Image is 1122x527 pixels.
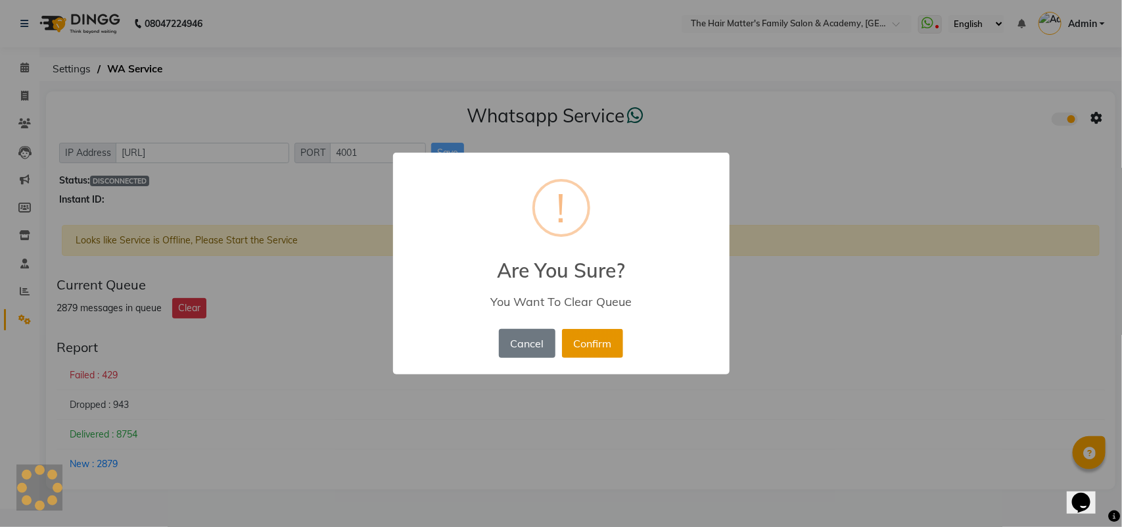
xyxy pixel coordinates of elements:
[562,329,623,358] button: Confirm
[411,294,710,309] div: You Want To Clear Queue
[1067,474,1109,514] iframe: chat widget
[557,182,566,234] div: !
[393,243,730,282] h2: Are You Sure?
[499,329,555,358] button: Cancel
